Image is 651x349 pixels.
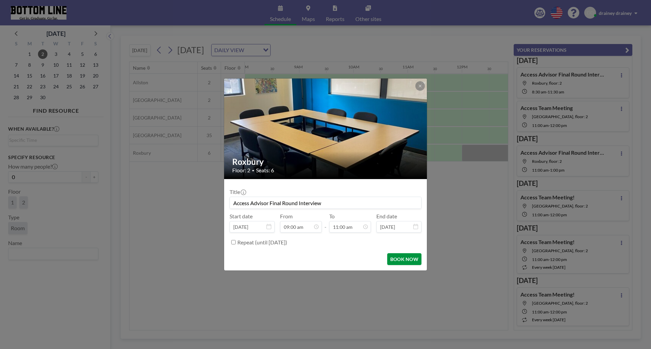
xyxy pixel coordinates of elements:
[232,167,250,174] span: Floor: 2
[224,27,428,231] img: 537.jpg
[256,167,274,174] span: Seats: 6
[237,239,287,246] label: Repeat (until [DATE])
[324,215,327,230] span: -
[376,213,397,220] label: End date
[329,213,335,220] label: To
[230,197,421,209] input: drainey's reservation
[252,168,254,173] span: •
[230,189,245,195] label: Title
[230,213,253,220] label: Start date
[387,253,421,265] button: BOOK NOW
[280,213,293,220] label: From
[232,157,419,167] h2: Roxbury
